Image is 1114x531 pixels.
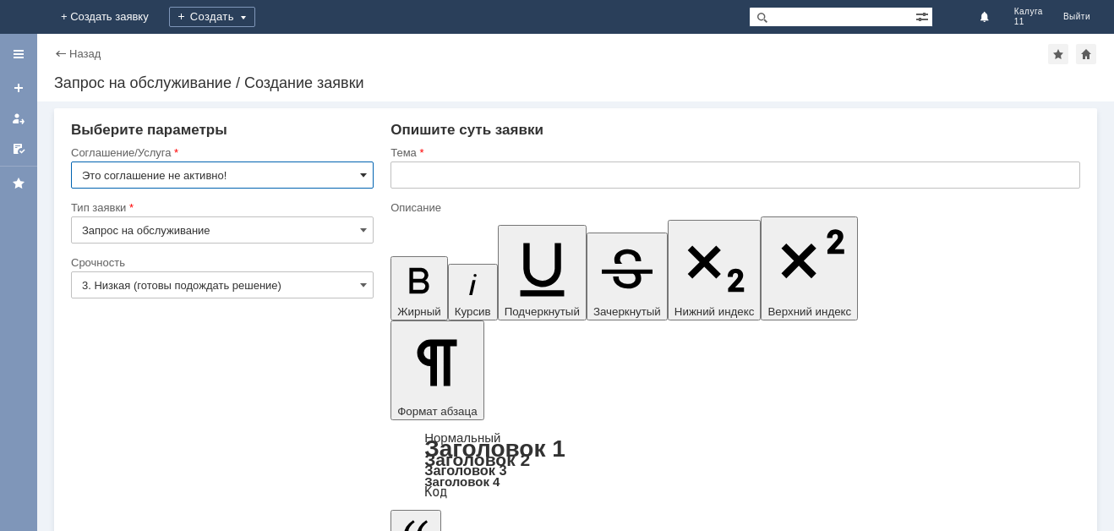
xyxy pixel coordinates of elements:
[1048,44,1068,64] div: Добавить в избранное
[1014,7,1043,17] span: Калуга
[71,202,370,213] div: Тип заявки
[424,463,506,478] a: Заголовок 3
[587,233,668,320] button: Зачеркнутый
[390,256,448,320] button: Жирный
[5,74,32,101] a: Создать заявку
[424,450,530,469] a: Заголовок 2
[424,484,447,500] a: Код
[767,305,851,318] span: Верхний индекс
[674,305,755,318] span: Нижний индекс
[390,122,543,138] span: Опишите суть заявки
[390,320,483,420] button: Формат абзаца
[668,220,762,320] button: Нижний индекс
[54,74,1097,91] div: Запрос на обслуживание / Создание заявки
[593,305,661,318] span: Зачеркнутый
[915,8,932,24] span: Расширенный поиск
[390,432,1080,498] div: Формат абзаца
[397,305,441,318] span: Жирный
[424,430,500,445] a: Нормальный
[498,225,587,320] button: Подчеркнутый
[1014,17,1043,27] span: 11
[390,147,1077,158] div: Тема
[71,147,370,158] div: Соглашение/Услуга
[5,135,32,162] a: Мои согласования
[455,305,491,318] span: Курсив
[505,305,580,318] span: Подчеркнутый
[5,105,32,132] a: Мои заявки
[390,202,1077,213] div: Описание
[424,435,565,462] a: Заголовок 1
[1076,44,1096,64] div: Сделать домашней страницей
[71,257,370,268] div: Срочность
[448,264,498,320] button: Курсив
[169,7,255,27] div: Создать
[424,474,500,489] a: Заголовок 4
[397,405,477,418] span: Формат абзаца
[761,216,858,320] button: Верхний индекс
[69,47,101,60] a: Назад
[71,122,227,138] span: Выберите параметры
